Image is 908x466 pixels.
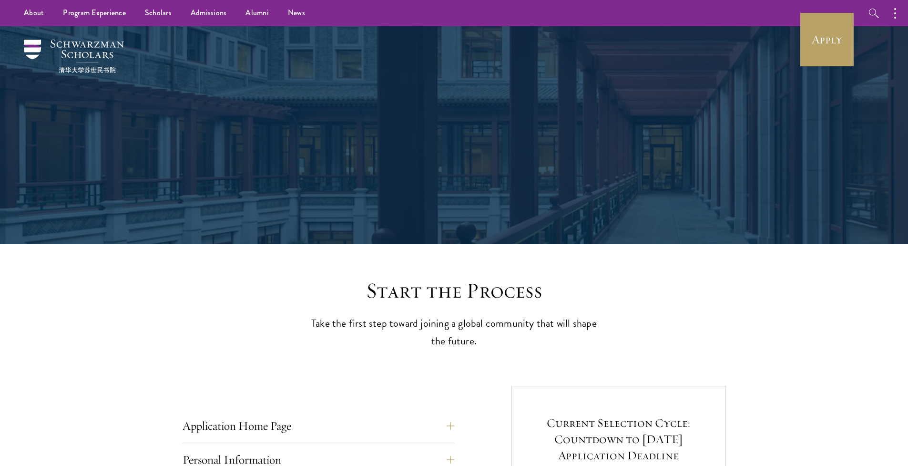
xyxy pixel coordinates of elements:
img: Schwarzman Scholars [24,40,124,73]
button: Application Home Page [183,414,454,437]
a: Apply [800,13,854,66]
p: Take the first step toward joining a global community that will shape the future. [306,315,602,350]
h2: Start the Process [306,278,602,304]
h5: Current Selection Cycle: Countdown to [DATE] Application Deadline [538,415,699,464]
